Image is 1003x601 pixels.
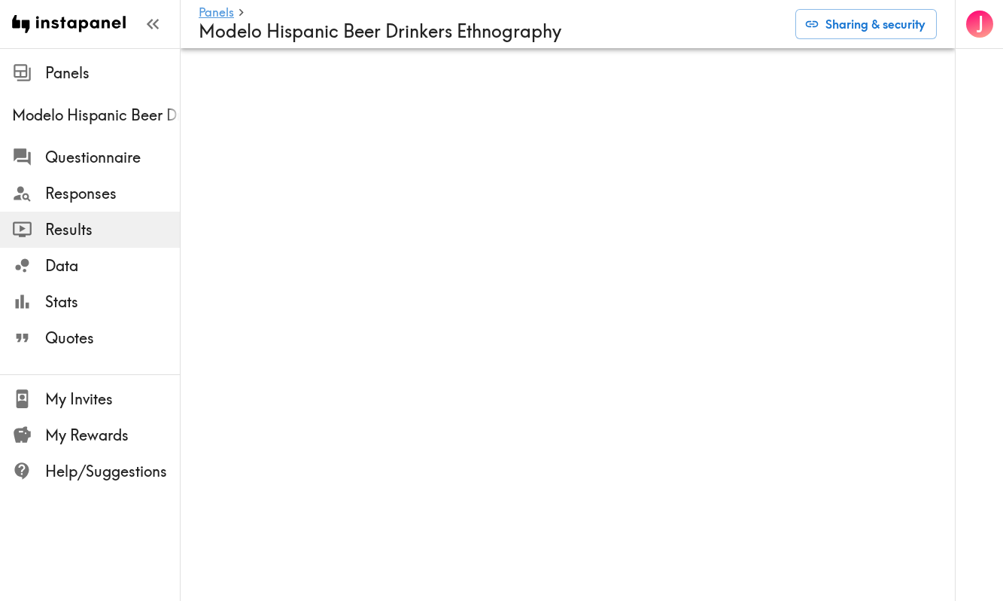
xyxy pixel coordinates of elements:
[45,63,180,84] span: Panels
[199,20,783,42] h4: Modelo Hispanic Beer Drinkers Ethnography
[45,255,180,276] span: Data
[45,147,180,168] span: Questionnaire
[45,389,180,410] span: My Invites
[12,105,180,126] span: Modelo Hispanic Beer Drinkers Ethnography
[795,9,937,39] button: Sharing & security
[199,6,234,20] a: Panels
[965,9,995,39] button: J
[977,11,984,38] span: J
[45,183,180,204] span: Responses
[45,425,180,446] span: My Rewards
[45,461,180,482] span: Help/Suggestions
[45,291,180,313] span: Stats
[45,328,180,349] span: Quotes
[45,219,180,240] span: Results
